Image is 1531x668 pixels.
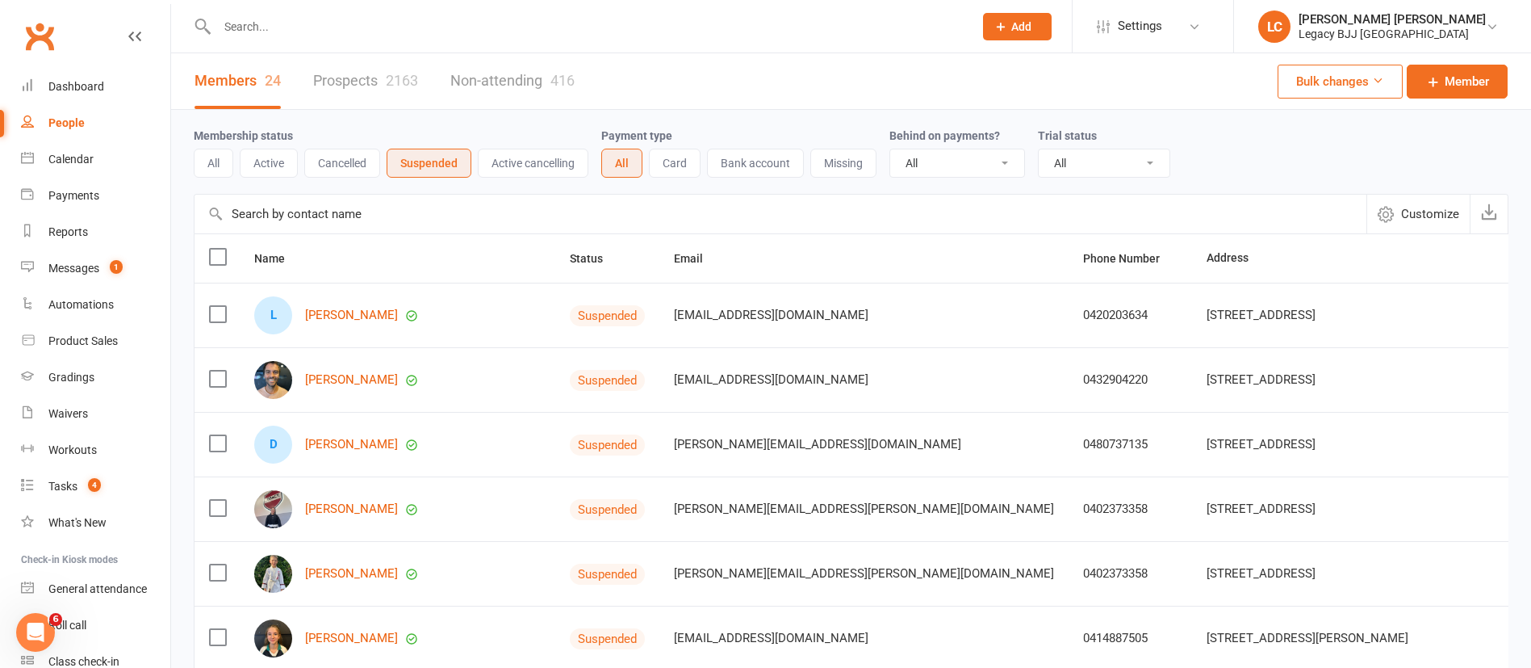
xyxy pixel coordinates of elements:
div: Product Sales [48,334,118,347]
div: Automations [48,298,114,311]
div: Suspended [570,564,645,585]
a: [PERSON_NAME] [305,373,398,387]
a: [PERSON_NAME] [305,502,398,516]
div: Payments [48,189,99,202]
span: Name [254,252,303,265]
button: Cancelled [304,149,380,178]
a: What's New [21,505,170,541]
a: Dashboard [21,69,170,105]
div: Waivers [48,407,88,420]
span: [EMAIL_ADDRESS][DOMAIN_NAME] [674,364,868,395]
div: Gradings [48,371,94,384]
span: 1 [110,260,123,274]
span: Add [1011,20,1031,33]
a: Waivers [21,396,170,432]
button: Customize [1366,195,1470,233]
span: 6 [49,613,62,626]
a: Non-attending416 [450,53,575,109]
label: Payment type [601,129,672,142]
button: Active cancelling [478,149,588,178]
button: Email [674,249,721,268]
span: Phone Number [1083,252,1178,265]
div: Calendar [48,153,94,166]
div: Suspended [570,435,645,456]
div: 0420203634 [1083,309,1178,322]
div: Dylan [254,426,292,464]
div: 0432904220 [1083,373,1178,387]
span: Settings [1118,8,1162,44]
a: Automations [21,287,170,323]
div: Suspended [570,370,645,391]
a: [PERSON_NAME] [305,567,398,581]
button: Bulk changes [1278,65,1403,99]
a: General attendance kiosk mode [21,571,170,607]
div: 24 [265,72,281,89]
a: Payments [21,178,170,214]
div: General attendance [48,582,147,595]
span: [PERSON_NAME][EMAIL_ADDRESS][DOMAIN_NAME] [674,429,961,460]
button: Phone Number [1083,249,1178,268]
span: 4 [88,478,101,492]
div: Roll call [48,619,86,632]
span: Email [674,252,721,265]
button: Status [570,249,621,268]
span: [EMAIL_ADDRESS][DOMAIN_NAME] [674,623,868,653]
a: [PERSON_NAME] [305,632,398,645]
a: Members24 [195,53,281,109]
img: Margie [254,490,292,528]
span: Status [570,252,621,265]
div: [PERSON_NAME] [PERSON_NAME] [1299,12,1486,27]
div: People [48,116,85,129]
div: 0402373358 [1083,502,1178,516]
a: Messages 1 [21,250,170,287]
a: Calendar [21,141,170,178]
div: Dashboard [48,80,104,93]
span: [EMAIL_ADDRESS][DOMAIN_NAME] [674,300,868,330]
div: LC [1258,11,1290,43]
div: 0402373358 [1083,567,1178,581]
label: Trial status [1038,129,1097,142]
div: Legacy BJJ [GEOGRAPHIC_DATA] [1299,27,1486,41]
a: Gradings [21,359,170,396]
div: 0480737135 [1083,438,1178,452]
div: 2163 [386,72,418,89]
span: [PERSON_NAME][EMAIL_ADDRESS][PERSON_NAME][DOMAIN_NAME] [674,494,1054,524]
a: Member [1407,65,1508,99]
a: Roll call [21,607,170,644]
img: Cesar [254,361,292,399]
div: Tasks [48,480,77,493]
button: Missing [810,149,876,178]
button: All [601,149,642,178]
a: People [21,105,170,141]
div: Suspended [570,305,645,326]
a: Workouts [21,432,170,468]
label: Membership status [194,129,293,142]
div: Class check-in [48,655,119,668]
a: Reports [21,214,170,250]
button: Name [254,249,303,268]
input: Search... [212,15,962,38]
div: Messages [48,262,99,275]
button: Add [983,13,1052,40]
div: Suspended [570,499,645,520]
input: Search by contact name [195,195,1366,233]
img: Nicole [254,620,292,657]
span: [PERSON_NAME][EMAIL_ADDRESS][PERSON_NAME][DOMAIN_NAME] [674,558,1054,589]
span: Customize [1401,204,1459,224]
a: Prospects2163 [313,53,418,109]
a: [PERSON_NAME] [305,438,398,452]
iframe: Intercom live chat [16,613,55,652]
div: What's New [48,516,107,529]
label: Behind on payments? [889,129,1000,142]
button: Card [649,149,701,178]
span: Member [1445,72,1489,91]
div: Workouts [48,443,97,456]
div: Suspended [570,628,645,649]
a: Product Sales [21,323,170,359]
a: Tasks 4 [21,468,170,505]
button: Bank account [707,149,804,178]
a: Clubworx [19,16,60,57]
div: 416 [550,72,575,89]
button: Suspended [387,149,471,178]
button: All [194,149,233,178]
